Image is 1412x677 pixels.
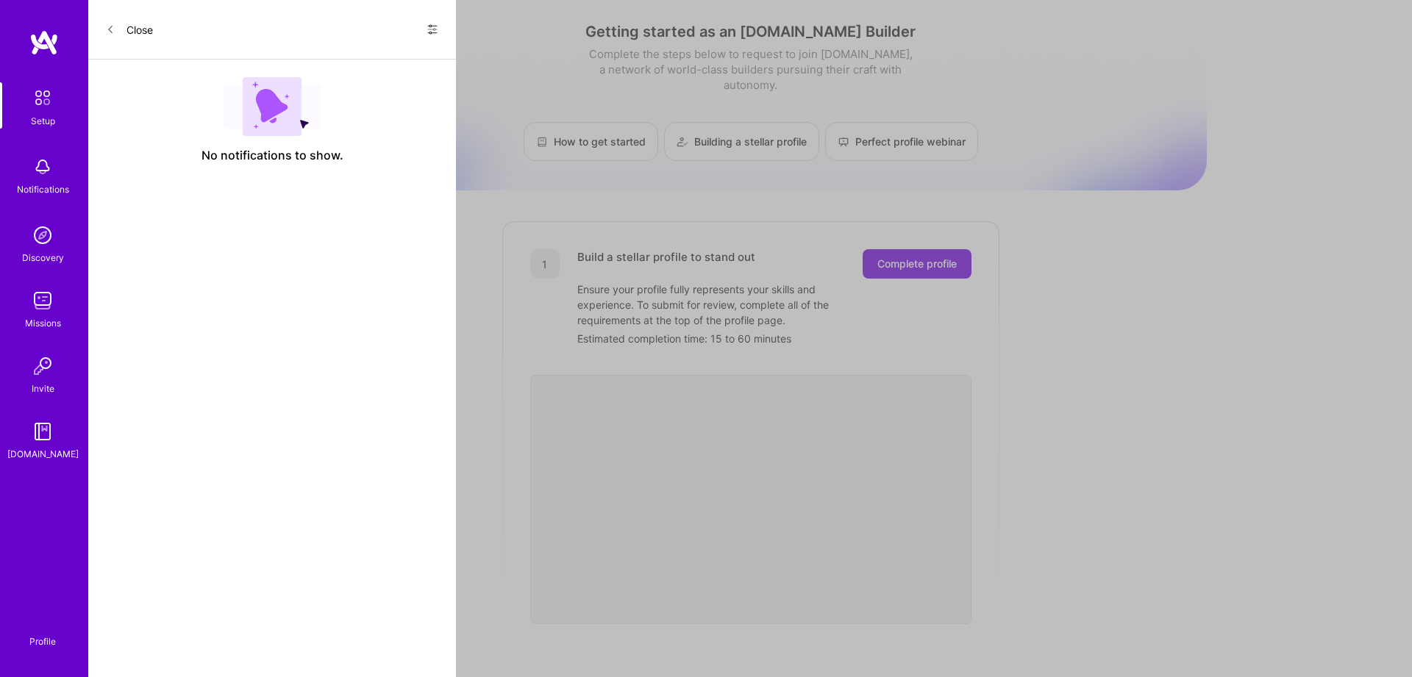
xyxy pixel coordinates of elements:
button: Close [106,18,153,41]
img: discovery [28,221,57,250]
div: Setup [31,113,55,129]
div: Discovery [22,250,64,265]
div: Invite [32,381,54,396]
div: Notifications [17,182,69,197]
div: Missions [25,315,61,331]
img: empty [224,77,321,136]
img: teamwork [28,286,57,315]
img: bell [28,152,57,182]
img: guide book [28,417,57,446]
img: setup [27,82,58,113]
img: logo [29,29,59,56]
img: Invite [28,351,57,381]
div: [DOMAIN_NAME] [7,446,79,462]
div: Profile [29,634,56,648]
span: No notifications to show. [202,148,343,163]
a: Profile [24,618,61,648]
